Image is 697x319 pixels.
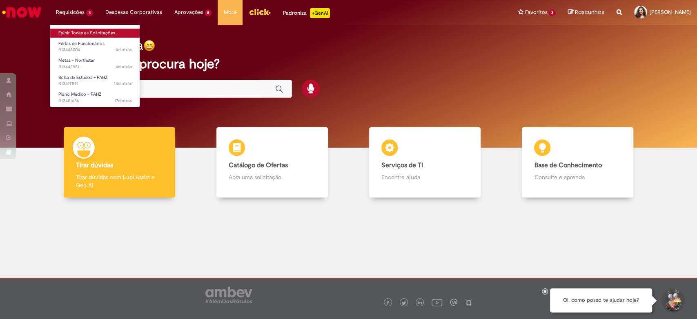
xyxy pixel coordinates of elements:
[143,40,155,52] img: happy-face.png
[50,90,140,105] a: Aberto R13401686 : Plano Médico - FAHZ
[50,29,140,38] a: Exibir Todas as Solicitações
[76,173,163,189] p: Tirar dúvidas com Lupi Assist e Gen Ai
[76,161,113,169] b: Tirar dúvidas
[105,8,162,16] span: Despesas Corporativas
[50,25,140,108] ul: Requisições
[381,161,423,169] b: Serviços de TI
[310,8,330,18] p: +GenAi
[56,8,85,16] span: Requisições
[549,9,556,16] span: 3
[43,127,196,198] a: Tirar dúvidas Tirar dúvidas com Lupi Assist e Gen Ai
[568,9,604,16] a: Rascunhos
[229,161,288,169] b: Catálogo de Ofertas
[402,301,406,305] img: logo_footer_twitter.png
[58,91,102,97] span: Plano Médico - FAHZ
[114,98,132,104] time: 12/08/2025 09:51:08
[58,74,108,81] span: Bolsa de Estudos – FAHZ
[525,8,547,16] span: Favoritos
[116,64,132,70] time: 25/08/2025 09:15:54
[50,39,140,54] a: Aberto R13443004 : Férias de Funcionários
[465,299,472,306] img: logo_footer_naosei.png
[58,57,95,63] span: Metas - Northstar
[205,287,252,303] img: logo_footer_ambev_rotulo_gray.png
[58,81,132,87] span: R13417891
[229,173,316,181] p: Abra uma solicitação
[116,47,132,53] span: 4d atrás
[174,8,203,16] span: Aprovações
[1,4,43,20] img: ServiceNow
[116,64,132,70] span: 4d atrás
[50,56,140,71] a: Aberto R13442951 : Metas - Northstar
[650,9,691,16] span: [PERSON_NAME]
[114,98,132,104] span: 17d atrás
[86,9,93,16] span: 4
[205,9,212,16] span: 8
[432,297,442,308] img: logo_footer_youtube.png
[534,173,621,181] p: Consulte e aprenda
[450,299,457,306] img: logo_footer_workplace.png
[283,8,330,18] div: Padroniza
[196,127,348,198] a: Catálogo de Ofertas Abra uma solicitação
[224,8,236,16] span: More
[58,64,132,70] span: R13442951
[381,173,468,181] p: Encontre ajuda
[58,40,105,47] span: Férias de Funcionários
[114,81,132,87] span: 14d atrás
[249,6,271,18] img: click_logo_yellow_360x200.png
[550,288,652,312] div: Oi, como posso te ajudar hoje?
[386,301,390,305] img: logo_footer_facebook.png
[116,47,132,53] time: 25/08/2025 09:25:27
[114,81,132,87] time: 14/08/2025 14:27:16
[501,127,654,198] a: Base de Conhecimento Consulte e aprenda
[660,288,685,313] button: Iniciar Conversa de Suporte
[349,127,501,198] a: Serviços de TI Encontre ajuda
[50,73,140,88] a: Aberto R13417891 : Bolsa de Estudos – FAHZ
[534,161,601,169] b: Base de Conhecimento
[58,98,132,104] span: R13401686
[575,8,604,16] span: Rascunhos
[58,47,132,53] span: R13443004
[418,301,422,306] img: logo_footer_linkedin.png
[66,57,631,71] h2: O que você procura hoje?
